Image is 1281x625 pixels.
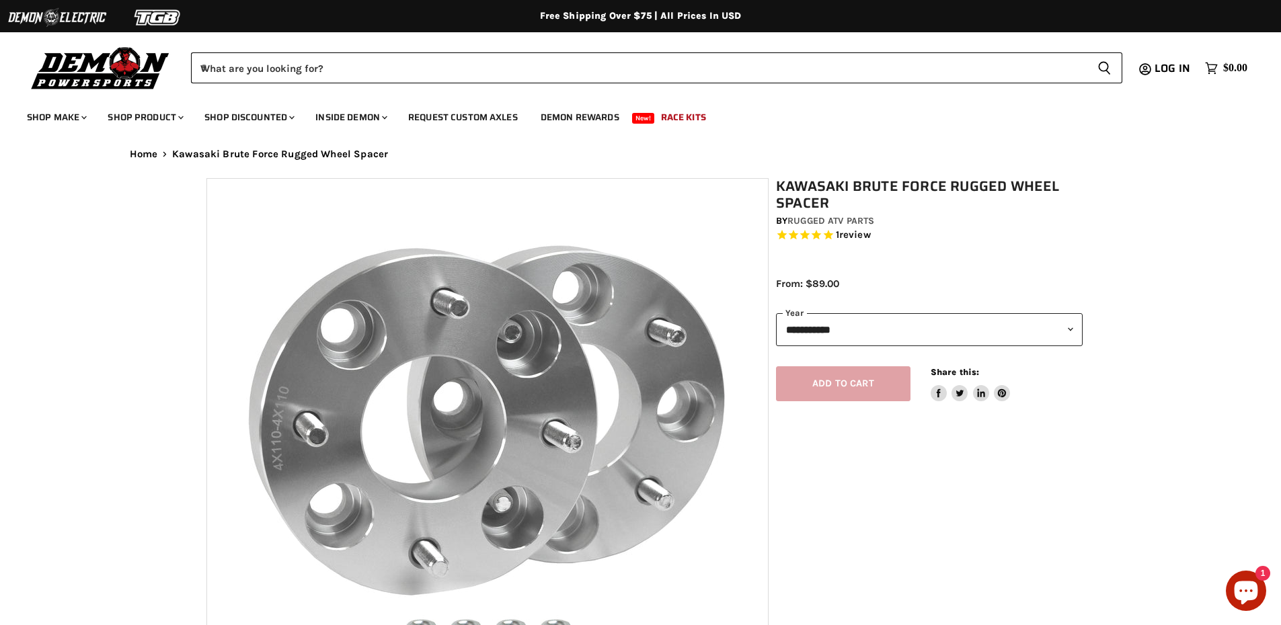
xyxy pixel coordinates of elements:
[1149,62,1198,75] a: Log in
[1223,62,1247,75] span: $0.00
[130,149,158,160] a: Home
[7,5,108,30] img: Demon Electric Logo 2
[191,52,1087,83] input: When autocomplete results are available use up and down arrows to review and enter to select
[305,103,395,131] a: Inside Demon
[103,149,1179,160] nav: Breadcrumbs
[931,366,1011,402] aside: Share this:
[531,103,629,131] a: Demon Rewards
[172,149,388,160] span: Kawasaki Brute Force Rugged Wheel Spacer
[1198,58,1254,78] a: $0.00
[398,103,528,131] a: Request Custom Axles
[776,278,839,290] span: From: $89.00
[836,229,871,241] span: 1 reviews
[17,98,1244,131] ul: Main menu
[931,367,979,377] span: Share this:
[108,5,208,30] img: TGB Logo 2
[776,228,1083,243] span: Rated 5.0 out of 5 stars 1 reviews
[776,313,1083,346] select: year
[651,103,716,131] a: Race Kits
[98,103,192,131] a: Shop Product
[191,52,1122,83] form: Product
[103,10,1179,22] div: Free Shipping Over $75 | All Prices In USD
[776,214,1083,228] div: by
[1155,60,1190,77] span: Log in
[27,44,174,91] img: Demon Powersports
[194,103,303,131] a: Shop Discounted
[1222,571,1270,614] inbox-online-store-chat: Shopify online store chat
[839,229,871,241] span: review
[17,103,95,131] a: Shop Make
[632,113,655,124] span: New!
[1087,52,1122,83] button: Search
[787,215,874,226] a: Rugged ATV Parts
[776,178,1083,212] h1: Kawasaki Brute Force Rugged Wheel Spacer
